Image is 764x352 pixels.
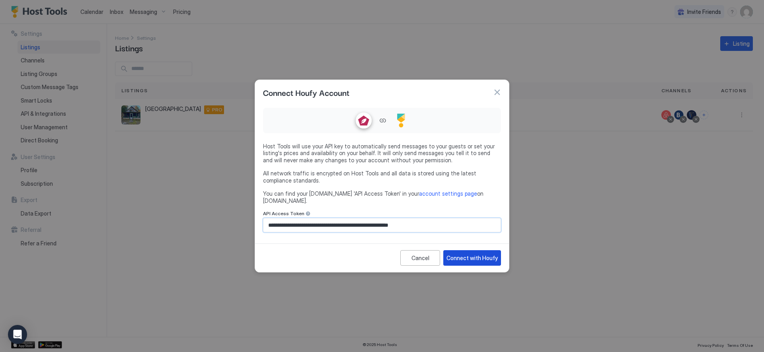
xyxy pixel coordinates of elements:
[419,190,477,197] a: account settings page
[263,190,501,204] span: You can find your [DOMAIN_NAME] 'API Access Token' in your on [DOMAIN_NAME].
[411,254,429,262] div: Cancel
[8,325,27,344] div: Open Intercom Messenger
[263,218,501,232] input: Input Field
[400,250,440,266] button: Cancel
[263,170,501,184] span: All network traffic is encrypted on Host Tools and all data is stored using the latest compliance...
[263,210,304,216] span: API Access Token
[263,143,501,164] span: Host Tools will use your API key to automatically send messages to your guests or set your listin...
[443,250,501,266] button: Connect with Houfy
[446,254,498,262] div: Connect with Houfy
[263,86,349,98] span: Connect Houfy Account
